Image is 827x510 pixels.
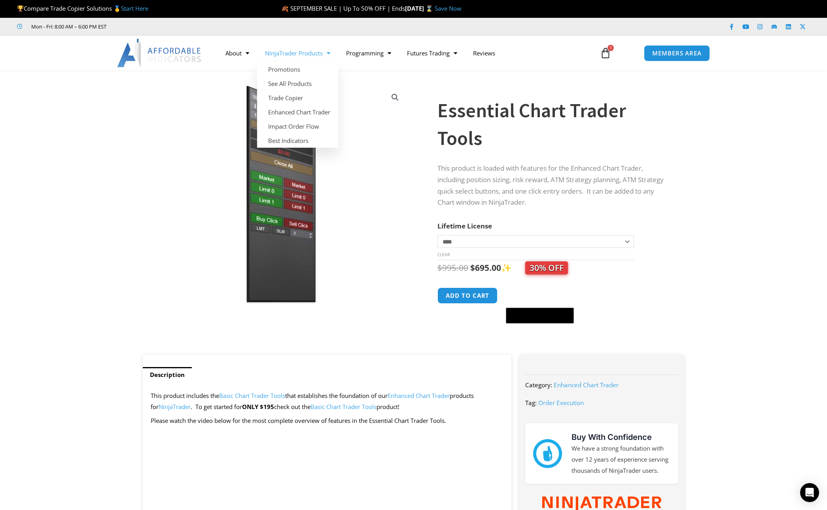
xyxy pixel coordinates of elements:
a: Basic Chart Trader Tools [219,392,285,400]
bdi: 695.00 [470,262,501,273]
img: mark thumbs good 43913 | Affordable Indicators – NinjaTrader [533,439,562,468]
a: Start Here [121,4,148,12]
span: MEMBERS AREA [652,50,702,56]
a: Impact Order Flow [257,119,338,133]
button: Add to cart [437,287,498,304]
a: Reviews [465,44,503,62]
iframe: PayPal Message 1 [437,328,668,335]
a: Programming [338,44,399,62]
iframe: Secure express checkout frame [504,286,575,305]
a: Save Now [435,4,462,12]
span: check out the product! [274,403,399,411]
a: Best Indicators [257,133,338,148]
img: LogoAI | Affordable Indicators – NinjaTrader [117,39,202,67]
strong: ONLY $195 [242,403,274,411]
span: 30% OFF [525,261,568,274]
a: NinjaTrader Products [257,44,338,62]
a: Enhanced Chart Trader [257,105,338,119]
strong: [DATE] ⌛ [405,4,435,12]
span: ✨ [501,262,568,273]
button: Buy with GPay [506,308,574,324]
a: Basic Chart Trader Tools [310,403,377,411]
span: $ [470,262,475,273]
span: Compare Trade Copier Solutions 🥇 [17,4,148,12]
a: 1 [588,42,623,65]
nav: Menu [218,44,591,62]
span: $ [437,262,442,273]
a: Clear options [437,252,450,257]
a: Trade Copier [257,91,338,105]
span: 🍂 SEPTEMBER SALE | Up To 50% OFF | Ends [281,4,405,12]
span: Category: [525,381,552,389]
bdi: 995.00 [437,262,468,273]
img: Essential Chart Trader Tools | Affordable Indicators – NinjaTrader [154,84,408,303]
p: We have a strong foundation with over 12 years of experience serving thousands of NinjaTrader users. [572,443,670,476]
a: About [218,44,257,62]
a: Description [143,367,192,382]
a: MEMBERS AREA [644,45,710,61]
h1: Essential Chart Trader Tools [437,97,668,152]
ul: NinjaTrader Products [257,62,338,148]
a: Promotions [257,62,338,76]
span: Tag: [525,399,537,407]
p: Please watch the video below for the most complete overview of features in the Essential Chart Tr... [151,415,504,426]
iframe: Customer reviews powered by Trustpilot [117,23,236,30]
a: Enhanced Chart Trader [554,381,619,389]
div: Open Intercom Messenger [800,483,819,502]
img: 🏆 [17,6,23,11]
a: View full-screen image gallery [388,90,402,105]
span: 1 [607,45,614,51]
a: NinjaTrader [159,403,191,411]
p: This product includes the that establishes the foundation of our products for . To get started for [151,390,504,413]
label: Lifetime License [437,221,492,230]
p: This product is loaded with features for the Enhanced Chart Trader, including position sizing, ri... [437,163,668,209]
a: Futures Trading [399,44,465,62]
h3: Buy With Confidence [572,431,670,443]
a: See All Products [257,76,338,91]
span: Mon - Fri: 8:00 AM – 6:00 PM EST [29,22,106,31]
a: Enhanced Chart Trader [388,392,450,400]
a: Order Execution [538,399,584,407]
